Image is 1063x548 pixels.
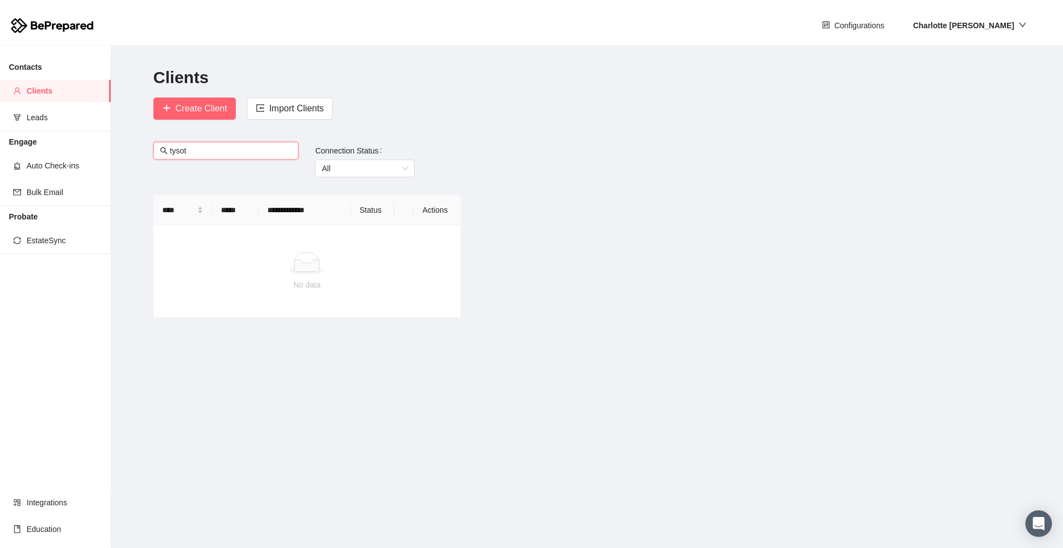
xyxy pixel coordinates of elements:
button: importImport Clients [247,98,333,120]
span: alert [13,162,21,170]
span: funnel-plot [13,114,21,121]
span: control [822,21,830,30]
span: Integrations [27,491,102,514]
span: Import Clients [269,101,324,115]
span: Clients [27,80,102,102]
span: Leads [27,106,102,129]
span: book [13,525,21,533]
input: Search by first name, last name, email or mobile number [170,145,292,157]
h2: Clients [153,66,1020,89]
span: mail [13,188,21,196]
strong: Probate [9,212,38,221]
button: plusCreate Client [153,98,236,120]
th: Actions [414,195,461,226]
span: appstore-add [13,499,21,506]
th: Name [153,195,213,226]
span: Create Client [176,101,227,115]
strong: Engage [9,137,37,146]
span: EstateSync [27,229,102,252]
span: search [160,147,168,155]
span: Configurations [834,19,884,32]
button: controlConfigurations [813,17,893,34]
span: plus [162,104,171,114]
span: Education [27,518,102,540]
span: down [1019,21,1026,29]
label: Connection Status [315,142,386,160]
button: Charlotte [PERSON_NAME] [904,17,1035,34]
span: Auto Check-ins [27,155,102,177]
span: sync [13,237,21,244]
span: Bulk Email [27,181,102,203]
div: Open Intercom Messenger [1025,510,1052,537]
strong: Charlotte [PERSON_NAME] [913,21,1014,30]
span: All [322,160,408,177]
span: import [256,104,265,114]
div: No data [162,279,452,291]
strong: Contacts [9,63,42,71]
th: Status [351,195,394,226]
span: user [13,87,21,95]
